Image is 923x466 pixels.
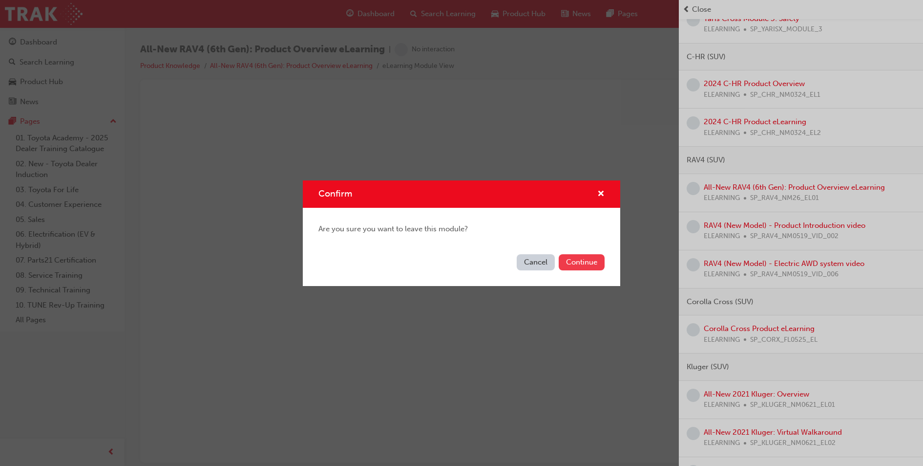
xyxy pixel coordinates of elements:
[303,180,620,286] div: Confirm
[318,188,352,199] span: Confirm
[517,254,555,270] button: Cancel
[303,208,620,250] div: Are you sure you want to leave this module?
[597,188,605,200] button: cross-icon
[559,254,605,270] button: Continue
[597,190,605,199] span: cross-icon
